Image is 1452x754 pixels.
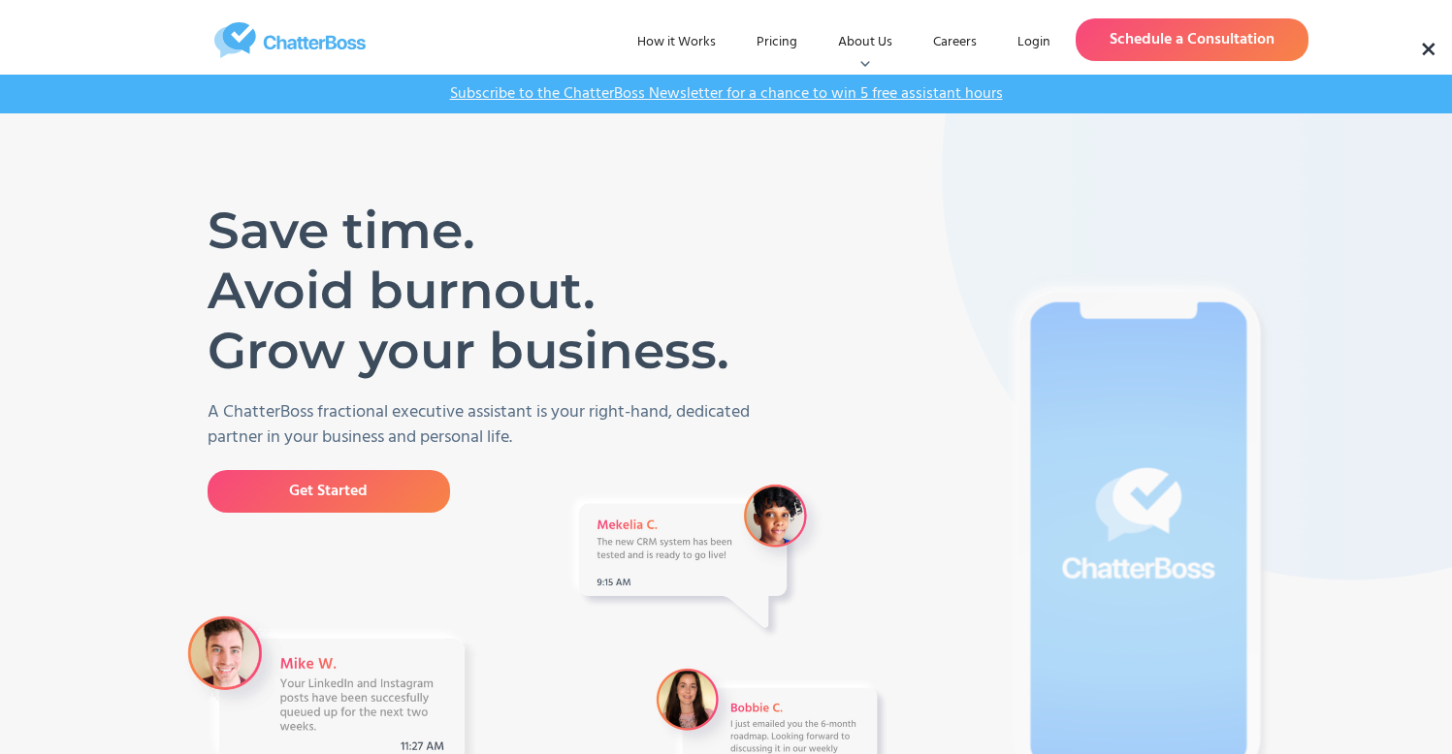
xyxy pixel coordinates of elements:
div: About Us [823,25,908,60]
a: Careers [918,25,992,60]
h1: Save time. Avoid burnout. Grow your business. [208,201,746,381]
a: home [145,22,436,58]
a: Subscribe to the ChatterBoss Newsletter for a chance to win 5 free assistant hours [440,84,1013,104]
p: A ChatterBoss fractional executive assistant is your right-hand, dedicated partner in your busine... [208,400,775,451]
a: How it Works [622,25,731,60]
a: Pricing [741,25,813,60]
a: Get Started [208,470,450,513]
a: Schedule a Consultation [1076,18,1308,61]
a: Login [1002,25,1066,60]
img: A Message from VA Mekelia [564,477,830,643]
div: About Us [838,33,892,52]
